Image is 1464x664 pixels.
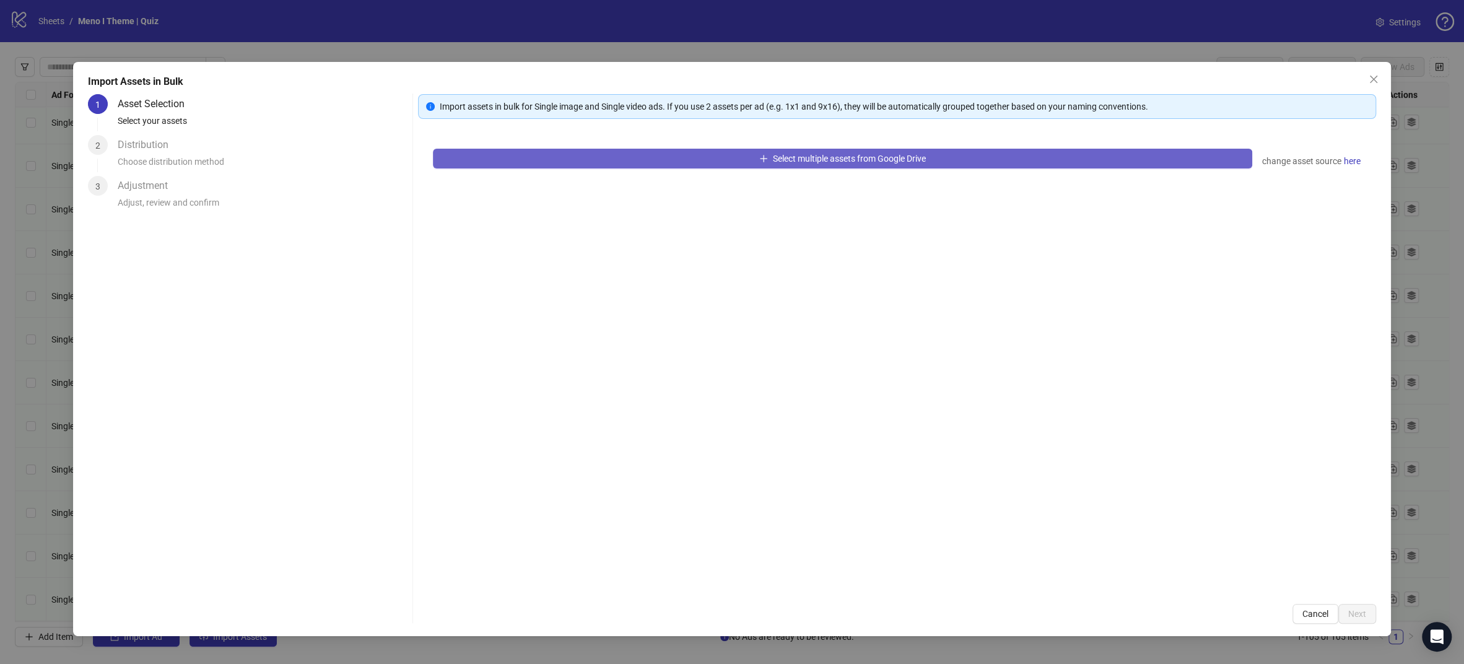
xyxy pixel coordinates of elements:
[1292,604,1338,624] button: Cancel
[433,149,1252,168] button: Select multiple assets from Google Drive
[1262,154,1361,168] div: change asset source
[773,154,926,164] span: Select multiple assets from Google Drive
[118,114,407,135] div: Select your assets
[1364,69,1383,89] button: Close
[440,100,1368,113] div: Import assets in bulk for Single image and Single video ads. If you use 2 assets per ad (e.g. 1x1...
[118,155,407,176] div: Choose distribution method
[95,181,100,191] span: 3
[1369,74,1379,84] span: close
[1422,622,1452,652] div: Open Intercom Messenger
[1343,154,1361,168] a: here
[95,141,100,151] span: 2
[118,196,407,217] div: Adjust, review and confirm
[1302,609,1328,619] span: Cancel
[95,100,100,110] span: 1
[1338,604,1376,624] button: Next
[118,94,194,114] div: Asset Selection
[118,176,178,196] div: Adjustment
[118,135,178,155] div: Distribution
[426,102,435,111] span: info-circle
[1344,154,1361,168] span: here
[759,154,768,163] span: plus
[88,74,1376,89] div: Import Assets in Bulk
